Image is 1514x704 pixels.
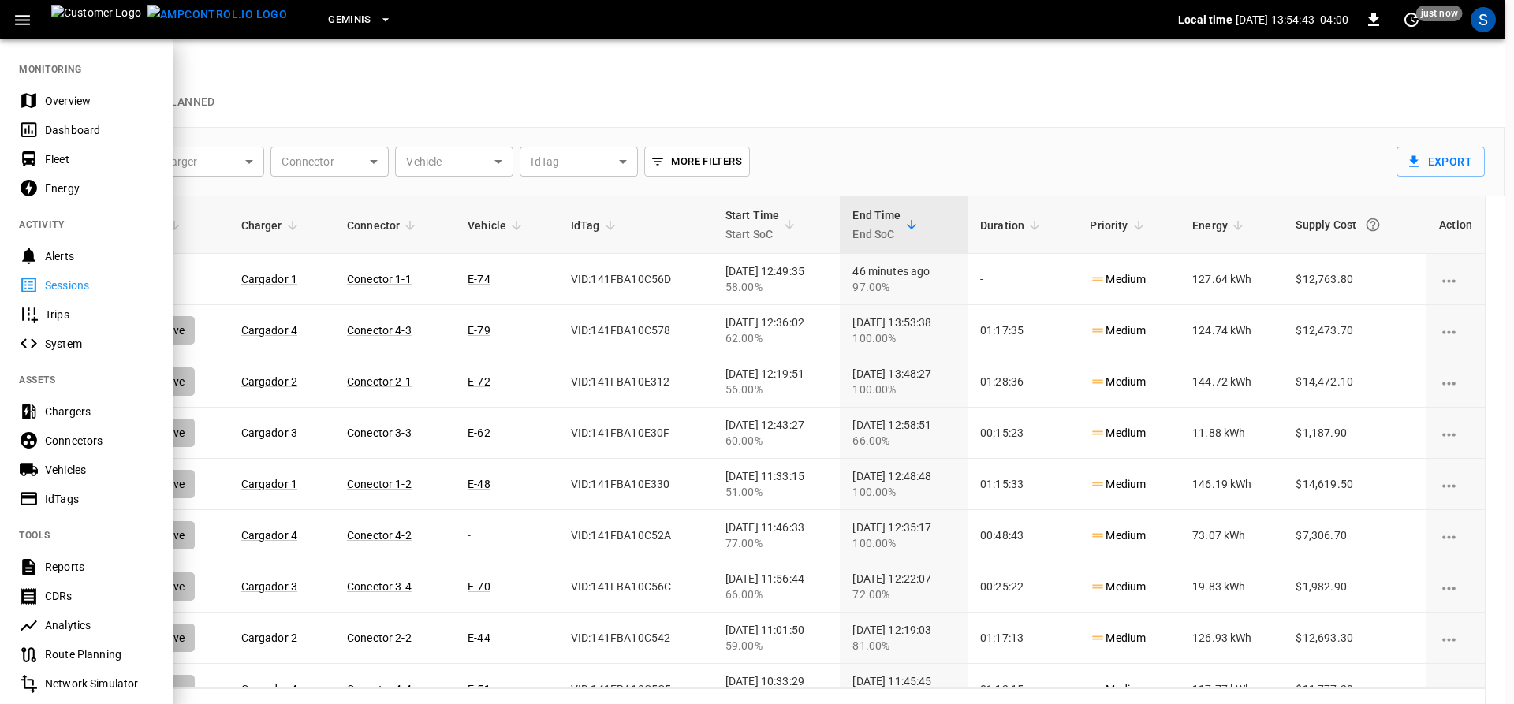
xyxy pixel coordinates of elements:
[45,588,155,604] div: CDRs
[147,5,287,24] img: ampcontrol.io logo
[45,248,155,264] div: Alerts
[45,93,155,109] div: Overview
[328,11,371,29] span: Geminis
[45,462,155,478] div: Vehicles
[51,5,141,35] img: Customer Logo
[1399,7,1424,32] button: set refresh interval
[45,151,155,167] div: Fleet
[45,404,155,419] div: Chargers
[45,617,155,633] div: Analytics
[45,491,155,507] div: IdTags
[45,646,155,662] div: Route Planning
[45,278,155,293] div: Sessions
[1236,12,1348,28] p: [DATE] 13:54:43 -04:00
[45,181,155,196] div: Energy
[45,122,155,138] div: Dashboard
[1416,6,1463,21] span: just now
[1471,7,1496,32] div: profile-icon
[45,307,155,322] div: Trips
[45,433,155,449] div: Connectors
[45,676,155,691] div: Network Simulator
[1178,12,1232,28] p: Local time
[45,559,155,575] div: Reports
[45,336,155,352] div: System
